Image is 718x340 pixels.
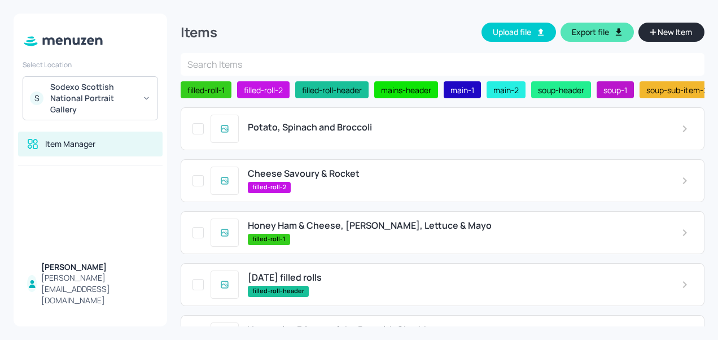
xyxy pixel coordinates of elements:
[533,84,589,96] span: soup-header
[248,220,492,231] span: Honey Ham & Cheese, [PERSON_NAME], Lettuce & Mayo
[487,81,526,98] div: main-2
[41,272,154,306] div: [PERSON_NAME][EMAIL_ADDRESS][DOMAIN_NAME]
[640,81,715,98] div: soup-sub-item-2
[239,84,287,96] span: filled-roll-2
[23,60,158,69] div: Select Location
[181,81,231,98] div: filled-roll-1
[638,23,704,42] button: New Item
[599,84,632,96] span: soup-1
[561,23,634,42] button: Export file
[531,81,591,98] div: soup-header
[376,84,436,96] span: mains-header
[481,23,556,42] button: Upload file
[41,261,154,273] div: [PERSON_NAME]
[248,272,322,283] span: [DATE] filled rolls
[295,81,369,98] div: filled-roll-header
[45,138,95,150] div: Item Manager
[642,84,712,96] span: soup-sub-item-2
[237,81,290,98] div: filled-roll-2
[446,84,479,96] span: main-1
[248,324,435,335] span: Vegetarian Frittata of the Day with Cheddar
[50,81,135,115] div: Sodexo Scottish National Portrait Gallery
[489,84,523,96] span: main-2
[656,26,693,38] span: New Item
[30,91,43,105] div: S
[248,234,290,244] span: filled-roll-1
[248,286,309,296] span: filled-roll-header
[183,84,229,96] span: filled-roll-1
[297,84,366,96] span: filled-roll-header
[444,81,481,98] div: main-1
[374,81,438,98] div: mains-header
[597,81,634,98] div: soup-1
[248,182,291,192] span: filled-roll-2
[181,23,217,41] div: Items
[181,53,704,76] input: Search Items
[248,168,360,179] span: Cheese Savoury & Rocket
[248,122,372,133] span: Potato, Spinach and Broccoli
